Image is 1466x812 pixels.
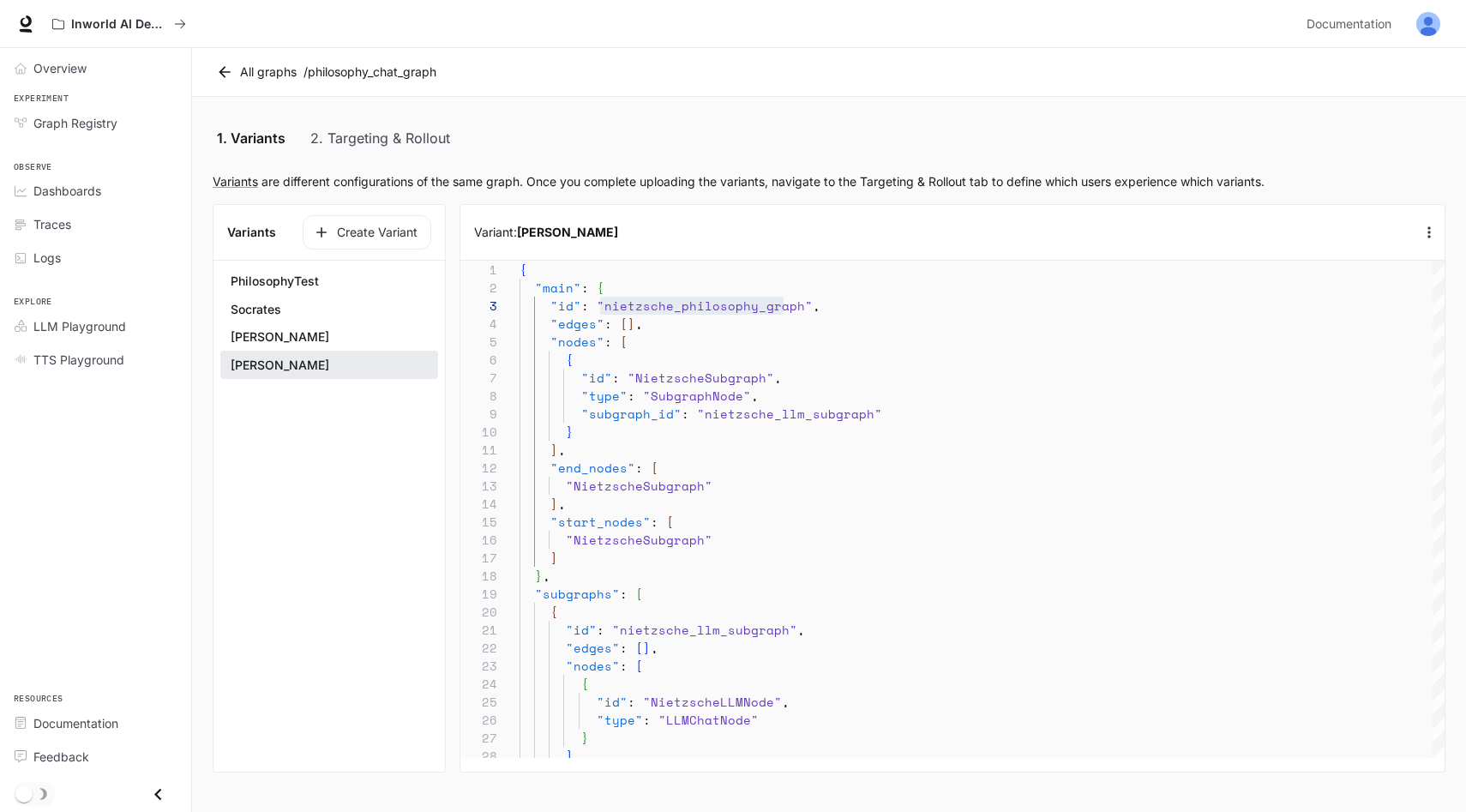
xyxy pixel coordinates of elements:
[651,639,658,657] span: ,
[782,693,790,711] span: ,
[220,295,438,324] button: Socrates
[597,711,643,729] span: "type"
[460,621,497,639] div: 21
[460,495,497,513] div: 14
[635,585,643,603] span: [
[620,333,628,351] span: [
[651,513,658,531] span: :
[460,423,497,441] div: 10
[213,172,1445,190] p: are different configurations of the same graph. Once you complete uploading the variants, navigat...
[460,333,497,351] div: 5
[813,297,820,315] span: ,
[460,369,497,387] div: 7
[581,279,589,297] span: :
[550,315,604,333] span: "edges"
[520,261,527,279] span: {
[303,215,431,250] button: Create Variant
[460,693,497,711] div: 25
[220,268,438,296] button: PhilosophyTest
[220,351,438,380] button: [PERSON_NAME]
[460,513,497,531] div: 15
[566,351,574,369] span: {
[581,729,589,747] span: }
[566,423,574,441] span: }
[597,621,604,639] span: :
[460,459,497,477] div: 12
[33,59,87,77] span: Overview
[303,63,436,81] p: / philosophy_chat_graph
[751,387,759,405] span: ,
[460,657,497,675] div: 23
[566,531,712,549] span: "NietzscheSubgraph"
[628,315,635,333] span: ]
[643,711,651,729] span: :
[220,322,438,352] button: [PERSON_NAME]
[7,311,184,341] a: LLM Playground
[581,405,682,423] span: "subgraph_id"
[566,621,597,639] span: "id"
[460,531,497,549] div: 16
[628,369,774,387] span: "NietzscheSubgraph"
[7,345,184,375] a: TTS Playground
[460,297,497,315] div: 3
[7,243,184,273] a: Logs
[33,351,124,369] span: TTS Playground
[658,711,759,729] span: "LLMChatNode"
[635,657,643,675] span: [
[45,7,194,41] button: All workspaces
[774,369,782,387] span: ,
[612,621,797,639] span: "nietzsche_llm_subgraph"
[7,108,184,138] a: Graph Registry
[517,225,618,239] b: [PERSON_NAME]
[550,297,581,315] span: "id"
[558,441,566,459] span: ,
[7,209,184,239] a: Traces
[7,708,184,738] a: Documentation
[628,387,635,405] span: :
[550,603,558,621] span: {
[460,729,497,747] div: 27
[474,224,618,241] h6: Variant:
[460,387,497,405] div: 8
[535,279,581,297] span: "main"
[620,585,628,603] span: :
[535,585,620,603] span: "subgraphs"
[213,55,303,89] a: All graphs
[620,639,628,657] span: :
[682,405,689,423] span: :
[581,675,589,693] span: {
[15,784,33,803] span: Dark mode toggle
[460,549,497,567] div: 17
[604,315,612,333] span: :
[566,747,574,765] span: ]
[1411,7,1445,41] button: User avatar
[33,249,61,267] span: Logs
[310,117,450,159] a: 2. Targeting & Rollout
[566,477,712,495] span: "NietzscheSubgraph"
[71,17,167,32] p: Inworld AI Demos
[597,693,628,711] span: "id"
[460,567,497,585] div: 18
[620,315,628,333] span: [
[460,639,497,657] div: 22
[7,53,184,83] a: Overview
[620,657,628,675] span: :
[33,114,117,132] span: Graph Registry
[643,387,751,405] span: "SubgraphNode"
[33,714,118,732] span: Documentation
[33,317,126,335] span: LLM Playground
[597,279,604,297] span: {
[666,513,674,531] span: [
[543,567,550,585] span: ,
[550,549,558,567] span: ]
[460,711,497,729] div: 26
[550,459,635,477] span: "end_nodes"
[604,333,612,351] span: :
[213,117,1445,159] div: lab API tabs example
[460,477,497,495] div: 13
[635,315,643,333] span: ,
[213,174,258,189] a: Variants
[139,777,177,812] button: Close drawer
[460,747,497,765] div: 28
[460,351,497,369] div: 6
